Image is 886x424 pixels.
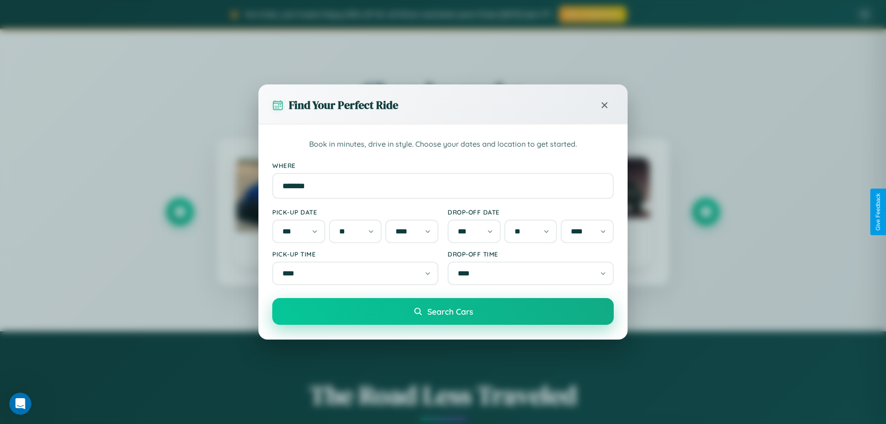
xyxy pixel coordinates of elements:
button: Search Cars [272,298,614,325]
label: Where [272,161,614,169]
h3: Find Your Perfect Ride [289,97,398,113]
label: Drop-off Date [448,208,614,216]
label: Pick-up Date [272,208,438,216]
p: Book in minutes, drive in style. Choose your dates and location to get started. [272,138,614,150]
span: Search Cars [427,306,473,317]
label: Drop-off Time [448,250,614,258]
label: Pick-up Time [272,250,438,258]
